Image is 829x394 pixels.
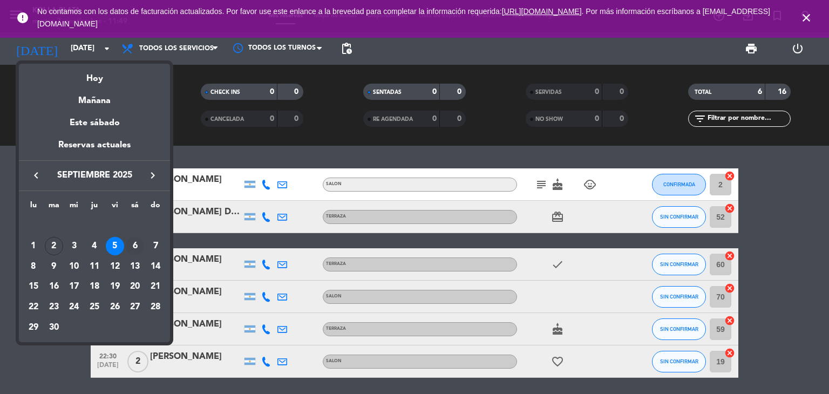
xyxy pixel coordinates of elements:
td: 10 de septiembre de 2025 [64,256,84,277]
div: 11 [85,257,104,276]
div: 13 [126,257,144,276]
div: 26 [106,298,124,316]
div: 30 [45,318,63,337]
td: 1 de septiembre de 2025 [23,236,44,256]
div: 27 [126,298,144,316]
td: 23 de septiembre de 2025 [44,297,64,317]
div: 16 [45,277,63,296]
div: 14 [146,257,165,276]
div: 22 [24,298,43,316]
td: 19 de septiembre de 2025 [105,276,125,297]
td: 4 de septiembre de 2025 [84,236,105,256]
td: 24 de septiembre de 2025 [64,297,84,317]
div: 7 [146,237,165,255]
th: martes [44,199,64,216]
td: 25 de septiembre de 2025 [84,297,105,317]
div: 23 [45,298,63,316]
div: 12 [106,257,124,276]
td: 17 de septiembre de 2025 [64,276,84,297]
td: 20 de septiembre de 2025 [125,276,146,297]
div: 25 [85,298,104,316]
td: 3 de septiembre de 2025 [64,236,84,256]
div: 28 [146,298,165,316]
td: 21 de septiembre de 2025 [145,276,166,297]
div: Hoy [19,64,170,86]
button: keyboard_arrow_right [143,168,162,182]
div: 8 [24,257,43,276]
div: 1 [24,237,43,255]
div: Reservas actuales [19,138,170,160]
td: 14 de septiembre de 2025 [145,256,166,277]
div: 3 [65,237,83,255]
div: 18 [85,277,104,296]
td: 6 de septiembre de 2025 [125,236,146,256]
div: Mañana [19,86,170,108]
div: 17 [65,277,83,296]
td: 16 de septiembre de 2025 [44,276,64,297]
td: 11 de septiembre de 2025 [84,256,105,277]
td: SEP. [23,215,166,236]
i: keyboard_arrow_left [30,169,43,182]
th: viernes [105,199,125,216]
td: 9 de septiembre de 2025 [44,256,64,277]
div: 5 [106,237,124,255]
div: 21 [146,277,165,296]
td: 5 de septiembre de 2025 [105,236,125,256]
th: miércoles [64,199,84,216]
div: 20 [126,277,144,296]
th: jueves [84,199,105,216]
th: sábado [125,199,146,216]
div: 9 [45,257,63,276]
td: 8 de septiembre de 2025 [23,256,44,277]
td: 13 de septiembre de 2025 [125,256,146,277]
td: 2 de septiembre de 2025 [44,236,64,256]
td: 18 de septiembre de 2025 [84,276,105,297]
div: 29 [24,318,43,337]
th: lunes [23,199,44,216]
td: 30 de septiembre de 2025 [44,317,64,338]
td: 29 de septiembre de 2025 [23,317,44,338]
td: 26 de septiembre de 2025 [105,297,125,317]
td: 28 de septiembre de 2025 [145,297,166,317]
div: 19 [106,277,124,296]
th: domingo [145,199,166,216]
div: 15 [24,277,43,296]
td: 15 de septiembre de 2025 [23,276,44,297]
div: Este sábado [19,108,170,138]
div: 2 [45,237,63,255]
div: 6 [126,237,144,255]
td: 7 de septiembre de 2025 [145,236,166,256]
div: 24 [65,298,83,316]
td: 12 de septiembre de 2025 [105,256,125,277]
div: 10 [65,257,83,276]
button: keyboard_arrow_left [26,168,46,182]
td: 27 de septiembre de 2025 [125,297,146,317]
div: 4 [85,237,104,255]
i: keyboard_arrow_right [146,169,159,182]
span: septiembre 2025 [46,168,143,182]
td: 22 de septiembre de 2025 [23,297,44,317]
